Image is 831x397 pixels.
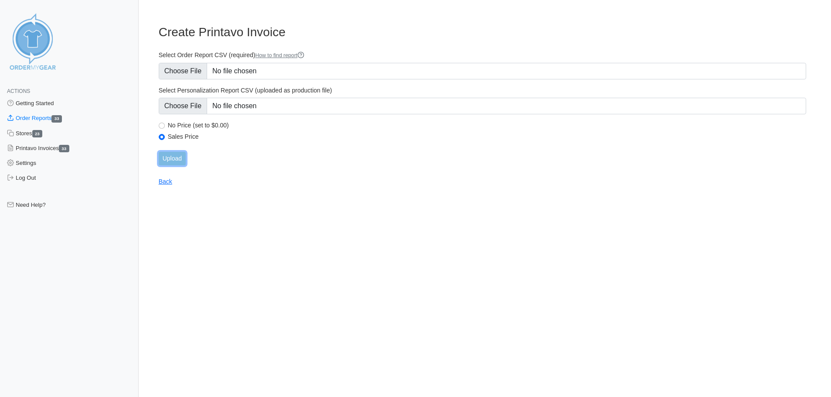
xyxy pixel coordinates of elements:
span: Actions [7,88,30,94]
label: Sales Price [168,133,806,140]
input: Upload [159,152,186,165]
label: Select Order Report CSV (required) [159,51,806,59]
span: 33 [59,145,69,152]
span: 23 [32,130,43,137]
label: Select Personalization Report CSV (uploaded as production file) [159,86,806,94]
a: How to find report [255,52,304,58]
h3: Create Printavo Invoice [159,25,806,40]
span: 33 [51,115,62,123]
a: Back [159,178,172,185]
label: No Price (set to $0.00) [168,121,806,129]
